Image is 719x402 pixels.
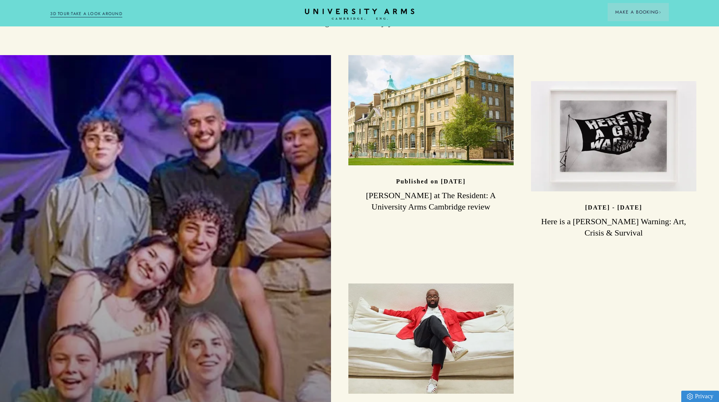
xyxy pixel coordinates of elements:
a: Home [305,9,414,20]
a: image-965cbf74f4edc1a4dafc1db8baedd5427c6ffa53-2500x1667-jpg Published on [DATE] [PERSON_NAME] at... [348,55,514,213]
a: Privacy [681,391,719,402]
p: [DATE] - [DATE] [585,204,642,211]
h3: Here is a [PERSON_NAME] Warning: Art, Crisis & Survival [531,216,696,239]
img: Arrow icon [659,11,661,14]
a: 3D TOUR:TAKE A LOOK AROUND [50,11,122,17]
span: Make a Booking [615,9,661,15]
h3: [PERSON_NAME] at The Resident: A University Arms Cambridge review [348,190,514,213]
button: Make a BookingArrow icon [608,3,669,21]
p: Published on [DATE] [396,178,465,185]
a: image-51d7ad2dcc56b75882f48dda021d7848436ae3fe-750x500-jpg [DATE] - [DATE] Here is a [PERSON_NAME... [531,81,696,239]
img: Privacy [687,393,693,400]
